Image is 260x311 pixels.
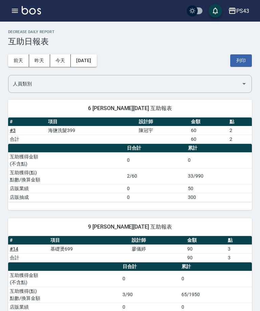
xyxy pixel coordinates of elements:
[186,253,226,262] td: 90
[125,144,186,153] th: 日合計
[180,287,252,303] td: 65/1950
[121,287,180,303] td: 3/90
[228,126,252,135] td: 2
[239,78,250,89] button: Open
[8,144,252,202] table: a dense table
[16,105,244,112] span: 6 [PERSON_NAME][DATE] 互助報表
[8,118,46,126] th: #
[209,4,222,18] button: save
[8,135,46,144] td: 合計
[186,244,226,253] td: 90
[49,244,130,253] td: 基礎燙699
[8,30,252,34] h2: Decrease Daily Report
[180,271,252,287] td: 0
[226,253,252,262] td: 3
[189,126,227,135] td: 60
[16,224,244,230] span: 9 [PERSON_NAME][DATE] 互助報表
[125,193,186,202] td: 0
[8,37,252,46] h3: 互助日報表
[186,193,252,202] td: 300
[226,236,252,245] th: 點
[46,118,137,126] th: 項目
[189,135,227,144] td: 60
[8,168,125,184] td: 互助獲得(點) 點數/換算金額
[137,118,190,126] th: 設計師
[8,236,49,245] th: #
[189,118,227,126] th: 金額
[46,126,137,135] td: 海鹽洗髮399
[186,236,226,245] th: 金額
[8,253,49,262] td: 合計
[180,262,252,271] th: 累計
[22,6,41,15] img: Logo
[10,128,16,133] a: #3
[8,152,125,168] td: 互助獲得金額 (不含點)
[186,184,252,193] td: 50
[236,7,249,15] div: PS43
[125,168,186,184] td: 2/60
[8,236,252,262] table: a dense table
[228,118,252,126] th: 點
[8,54,29,67] button: 前天
[125,152,186,168] td: 0
[10,246,18,252] a: #14
[186,168,252,184] td: 33/990
[130,236,186,245] th: 設計師
[186,144,252,153] th: 累計
[121,262,180,271] th: 日合計
[11,78,239,90] input: 人員名稱
[130,244,186,253] td: 廖儀婷
[125,184,186,193] td: 0
[225,4,252,18] button: PS43
[121,271,180,287] td: 0
[8,287,121,303] td: 互助獲得(點) 點數/換算金額
[226,244,252,253] td: 3
[8,184,125,193] td: 店販業績
[8,193,125,202] td: 店販抽成
[230,54,252,67] button: 列印
[228,135,252,144] td: 2
[8,271,121,287] td: 互助獲得金額 (不含點)
[186,152,252,168] td: 0
[49,236,130,245] th: 項目
[8,118,252,144] table: a dense table
[71,54,96,67] button: [DATE]
[50,54,71,67] button: 今天
[29,54,50,67] button: 昨天
[137,126,190,135] td: 陳冠宇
